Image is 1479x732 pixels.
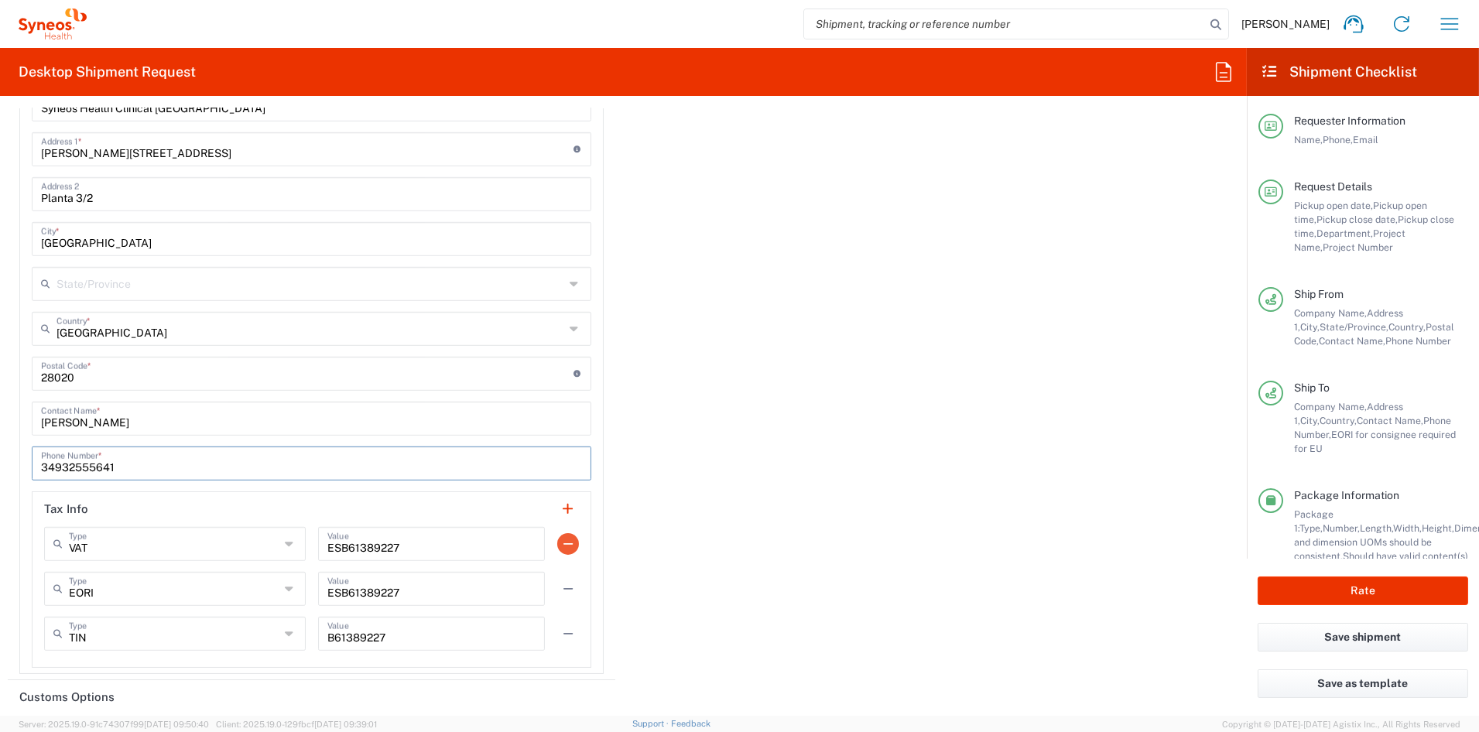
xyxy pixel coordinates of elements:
span: Length, [1360,522,1393,534]
span: [DATE] 09:50:40 [144,720,209,729]
span: Name, [1294,134,1323,145]
span: [DATE] 09:39:01 [314,720,377,729]
span: Ship From [1294,288,1344,300]
button: Rate [1258,576,1468,605]
span: Copyright © [DATE]-[DATE] Agistix Inc., All Rights Reserved [1222,717,1460,731]
span: Server: 2025.19.0-91c74307f99 [19,720,209,729]
span: Country, [1388,321,1426,333]
span: [PERSON_NAME] [1241,17,1330,31]
a: Support [632,719,671,728]
span: Package 1: [1294,508,1333,534]
span: Phone Number [1385,335,1451,347]
input: Shipment, tracking or reference number [804,9,1205,39]
button: Save shipment [1258,623,1468,652]
span: Contact Name, [1319,335,1385,347]
span: Company Name, [1294,401,1367,412]
span: Pickup open date, [1294,200,1373,211]
span: City, [1300,415,1320,426]
span: Department, [1316,227,1373,239]
button: Save as template [1258,669,1468,698]
span: Contact Name, [1357,415,1423,426]
span: Should have valid content(s) [1343,550,1468,562]
span: City, [1300,321,1320,333]
span: EORI for consignee required for EU [1294,429,1456,454]
span: Package Information [1294,489,1399,501]
label: Customs Clearance Authority [19,715,166,729]
a: Feedback [671,719,710,728]
span: Ship To [1294,381,1330,394]
span: Request Details [1294,180,1372,193]
span: Requester Information [1294,115,1405,127]
span: Pickup close date, [1316,214,1398,225]
h2: Shipment Checklist [1261,63,1417,81]
h2: Desktop Shipment Request [19,63,196,81]
span: Width, [1393,522,1422,534]
span: Number, [1323,522,1360,534]
span: Country, [1320,415,1357,426]
span: Height, [1422,522,1454,534]
span: Project Number [1323,241,1393,253]
span: Client: 2025.19.0-129fbcf [216,720,377,729]
span: Phone, [1323,134,1353,145]
span: Company Name, [1294,307,1367,319]
span: State/Province, [1320,321,1388,333]
h2: Customs Options [19,689,115,705]
span: Type, [1299,522,1323,534]
h2: Tax Info [44,501,88,517]
span: Email [1353,134,1378,145]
